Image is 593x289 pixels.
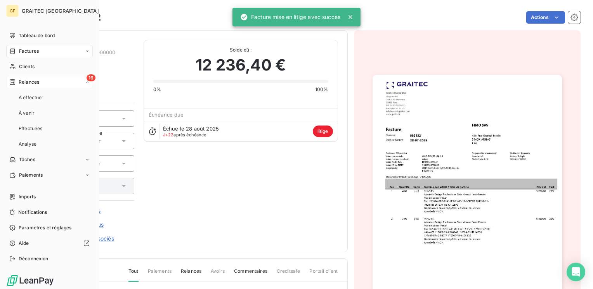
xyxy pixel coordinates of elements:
[148,268,172,281] span: Paiements
[567,263,585,281] div: Open Intercom Messenger
[19,156,35,163] span: Tâches
[19,141,36,148] span: Analyse
[19,125,43,132] span: Effectuées
[6,274,54,287] img: Logo LeanPay
[19,94,44,101] span: À effectuer
[211,268,225,281] span: Avoirs
[19,79,39,86] span: Relances
[19,48,39,55] span: Factures
[240,10,340,24] div: Facture mise en litige avec succès
[313,126,333,137] span: litige
[19,255,49,262] span: Déconnexion
[128,268,139,282] span: Tout
[6,5,19,17] div: GF
[196,53,286,77] span: 12 236,40 €
[19,240,29,247] span: Aide
[18,209,47,216] span: Notifications
[22,8,99,14] span: GRAITEC [GEOGRAPHIC_DATA]
[19,193,36,200] span: Imports
[234,268,267,281] span: Commentaires
[153,86,161,93] span: 0%
[19,110,35,117] span: À venir
[19,32,55,39] span: Tableau de bord
[6,237,93,249] a: Aide
[87,74,95,81] span: 16
[163,126,219,132] span: Échue le 28 août 2025
[19,224,71,231] span: Paramètres et réglages
[19,172,43,179] span: Paiements
[149,112,184,118] span: Échéance due
[153,46,328,53] span: Solde dû :
[163,132,206,137] span: après échéance
[277,268,300,281] span: Creditsafe
[19,63,35,70] span: Clients
[181,268,201,281] span: Relances
[526,11,565,24] button: Actions
[315,86,328,93] span: 100%
[163,132,174,138] span: J+22
[309,268,338,281] span: Portail client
